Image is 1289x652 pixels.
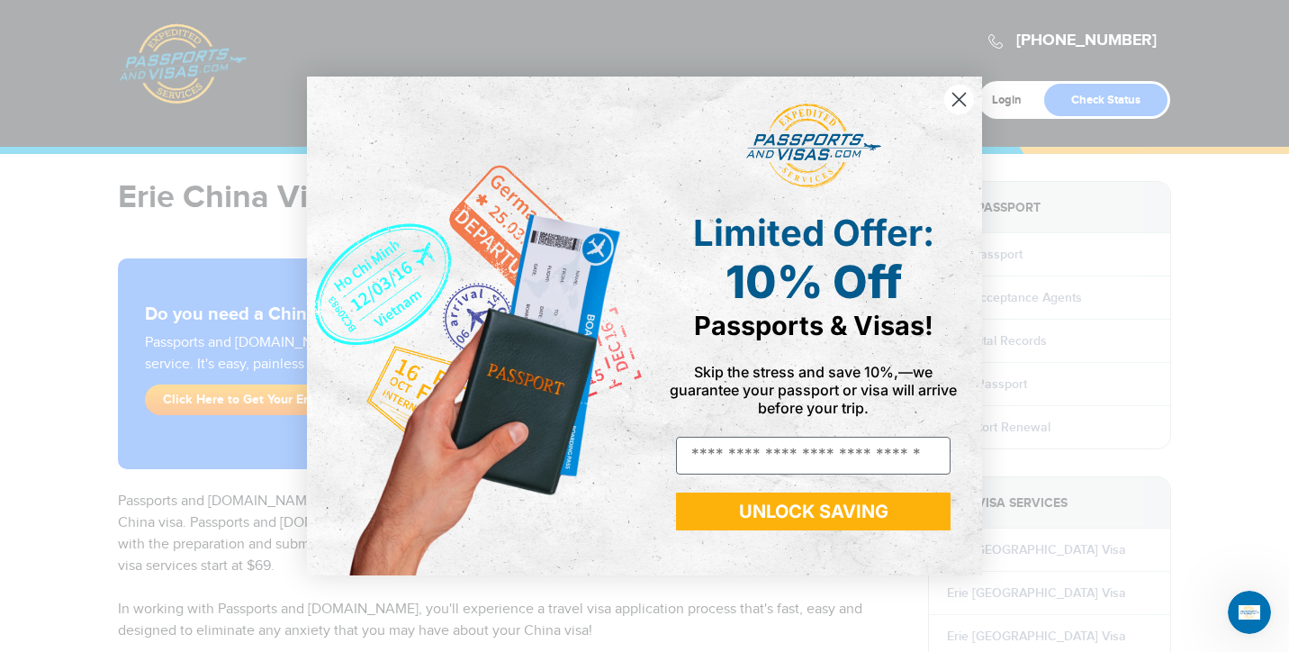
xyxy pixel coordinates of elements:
[676,493,951,530] button: UNLOCK SAVING
[670,363,957,417] span: Skip the stress and save 10%,—we guarantee your passport or visa will arrive before your trip.
[693,211,934,255] span: Limited Offer:
[307,77,644,575] img: de9cda0d-0715-46ca-9a25-073762a91ba7.png
[726,255,902,309] span: 10% Off
[943,84,975,115] button: Close dialog
[1228,591,1271,634] iframe: Intercom live chat
[746,104,881,188] img: passports and visas
[694,310,933,341] span: Passports & Visas!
